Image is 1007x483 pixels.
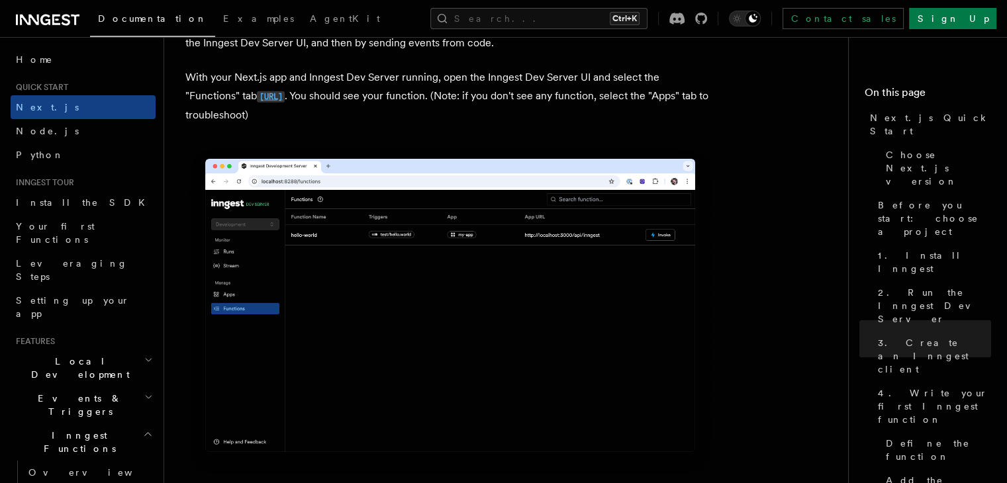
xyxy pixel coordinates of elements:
[11,251,156,288] a: Leveraging Steps
[16,53,53,66] span: Home
[302,4,388,36] a: AgentKit
[865,85,991,106] h4: On this page
[878,336,991,376] span: 3. Create an Inngest client
[878,286,991,326] span: 2. Run the Inngest Dev Server
[11,119,156,143] a: Node.js
[873,243,991,281] a: 1. Install Inngest
[16,126,79,136] span: Node.js
[11,48,156,71] a: Home
[878,386,991,426] span: 4. Write your first Inngest function
[11,355,144,381] span: Local Development
[11,349,156,386] button: Local Development
[430,8,647,29] button: Search...Ctrl+K
[873,281,991,331] a: 2. Run the Inngest Dev Server
[11,336,55,347] span: Features
[909,8,996,29] a: Sign Up
[886,148,991,188] span: Choose Next.js version
[865,106,991,143] a: Next.js Quick Start
[878,198,991,238] span: Before you start: choose a project
[11,423,156,461] button: Inngest Functions
[185,146,715,478] img: Inngest Dev Server web interface's functions tab with functions listed
[11,429,143,455] span: Inngest Functions
[11,95,156,119] a: Next.js
[16,258,128,282] span: Leveraging Steps
[185,68,715,124] p: With your Next.js app and Inngest Dev Server running, open the Inngest Dev Server UI and select t...
[223,13,294,24] span: Examples
[11,191,156,214] a: Install the SDK
[11,386,156,423] button: Events & Triggers
[16,102,79,112] span: Next.js
[873,381,991,431] a: 4. Write your first Inngest function
[11,82,68,93] span: Quick start
[11,143,156,167] a: Python
[881,431,991,468] a: Define the function
[886,437,991,463] span: Define the function
[11,214,156,251] a: Your first Functions
[610,12,640,25] kbd: Ctrl+K
[90,4,215,37] a: Documentation
[16,221,95,245] span: Your first Functions
[28,467,165,478] span: Overview
[16,197,153,208] span: Install the SDK
[881,143,991,193] a: Choose Next.js version
[873,193,991,243] a: Before you start: choose a project
[878,249,991,275] span: 1. Install Inngest
[11,288,156,326] a: Setting up your app
[873,331,991,381] a: 3. Create an Inngest client
[11,177,74,188] span: Inngest tour
[729,11,761,26] button: Toggle dark mode
[310,13,380,24] span: AgentKit
[257,91,285,103] code: [URL]
[870,111,991,138] span: Next.js Quick Start
[215,4,302,36] a: Examples
[257,89,285,102] a: [URL]
[16,150,64,160] span: Python
[783,8,904,29] a: Contact sales
[98,13,207,24] span: Documentation
[16,295,130,319] span: Setting up your app
[11,392,144,418] span: Events & Triggers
